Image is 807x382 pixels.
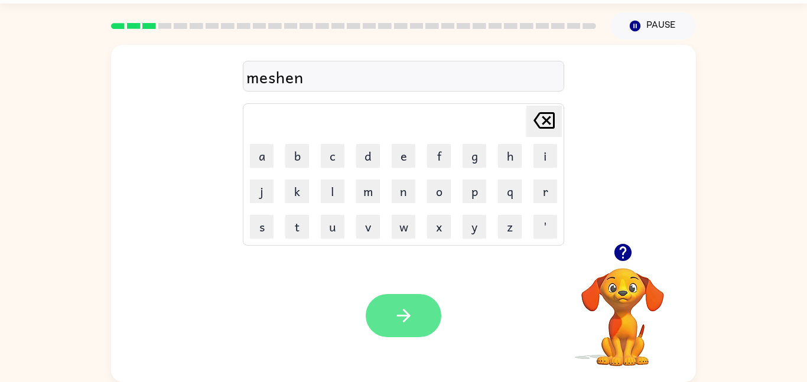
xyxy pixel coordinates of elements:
button: w [392,215,415,239]
button: y [463,215,486,239]
button: g [463,144,486,168]
button: f [427,144,451,168]
button: p [463,179,486,203]
button: e [392,144,415,168]
button: u [321,215,344,239]
button: o [427,179,451,203]
button: x [427,215,451,239]
button: r [533,179,557,203]
button: s [250,215,274,239]
button: j [250,179,274,203]
button: h [498,144,522,168]
button: b [285,144,309,168]
div: meshen [246,64,561,89]
button: m [356,179,380,203]
button: a [250,144,274,168]
button: c [321,144,344,168]
button: q [498,179,522,203]
button: k [285,179,309,203]
button: n [392,179,415,203]
button: z [498,215,522,239]
button: i [533,144,557,168]
button: v [356,215,380,239]
button: t [285,215,309,239]
button: Pause [610,12,696,40]
button: d [356,144,380,168]
video: Your browser must support playing .mp4 files to use Literably. Please try using another browser. [564,250,682,368]
button: l [321,179,344,203]
button: ' [533,215,557,239]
